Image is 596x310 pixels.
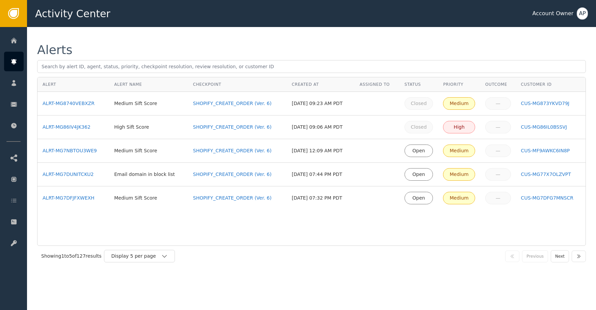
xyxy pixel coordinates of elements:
a: SHOPIFY_CREATE_ORDER (Ver. 6) [193,100,282,107]
a: CUS-MG873YKVD79J [521,100,580,107]
div: Open [409,147,429,154]
div: Alert Name [114,81,183,87]
div: Account Owner [532,9,573,18]
button: Next [551,250,569,262]
a: CUS-MG77X7OLZVPT [521,171,580,178]
div: Priority [443,81,475,87]
span: Activity Center [35,6,110,21]
div: — [490,171,507,178]
div: Medium Sift Score [114,195,183,202]
td: [DATE] 12:09 AM PDT [287,139,355,163]
div: Medium Sift Score [114,100,183,107]
div: Status [405,81,433,87]
td: [DATE] 07:44 PM PDT [287,163,355,186]
div: Created At [292,81,349,87]
div: Medium Sift Score [114,147,183,154]
div: — [490,100,507,107]
div: Checkpoint [193,81,282,87]
a: SHOPIFY_CREATE_ORDER (Ver. 6) [193,124,282,131]
div: Customer ID [521,81,580,87]
div: Showing 1 to 5 of 127 results [41,253,101,260]
a: ALRT-MG7DFJFXWEXH [43,195,104,202]
a: ALRT-MG7NBTOU3WE9 [43,147,104,154]
a: SHOPIFY_CREATE_ORDER (Ver. 6) [193,147,282,154]
a: CUS-MG86IL0BSSVJ [521,124,580,131]
div: Medium [447,171,471,178]
div: Alerts [37,44,72,56]
div: Closed [409,124,429,131]
div: Open [409,171,429,178]
div: Medium [447,195,471,202]
a: SHOPIFY_CREATE_ORDER (Ver. 6) [193,195,282,202]
div: Medium [447,147,471,154]
div: Assigned To [360,81,394,87]
div: High [447,124,471,131]
a: SHOPIFY_CREATE_ORDER (Ver. 6) [193,171,282,178]
button: AP [577,7,588,20]
a: CUS-MG7DFG7MNSCR [521,195,580,202]
button: Display 5 per page [104,250,175,262]
div: — [490,124,507,131]
div: — [490,195,507,202]
div: Outcome [485,81,511,87]
input: Search by alert ID, agent, status, priority, checkpoint resolution, review resolution, or custome... [37,60,586,73]
td: [DATE] 07:32 PM PDT [287,186,355,210]
div: Alert [43,81,104,87]
td: [DATE] 09:06 AM PDT [287,115,355,139]
div: Medium [447,100,471,107]
td: [DATE] 09:23 AM PDT [287,92,355,115]
div: Open [409,195,429,202]
div: Closed [409,100,429,107]
a: ALRT-MG8740VEBXZR [43,100,104,107]
a: CUS-MF9AWKC6IN8P [521,147,580,154]
div: — [490,147,507,154]
div: Display 5 per page [111,253,161,260]
a: ALRT-MG7DUNITCKU2 [43,171,104,178]
div: Email domain in block list [114,171,183,178]
div: High Sift Score [114,124,183,131]
a: ALRT-MG86IV4JK362 [43,124,104,131]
